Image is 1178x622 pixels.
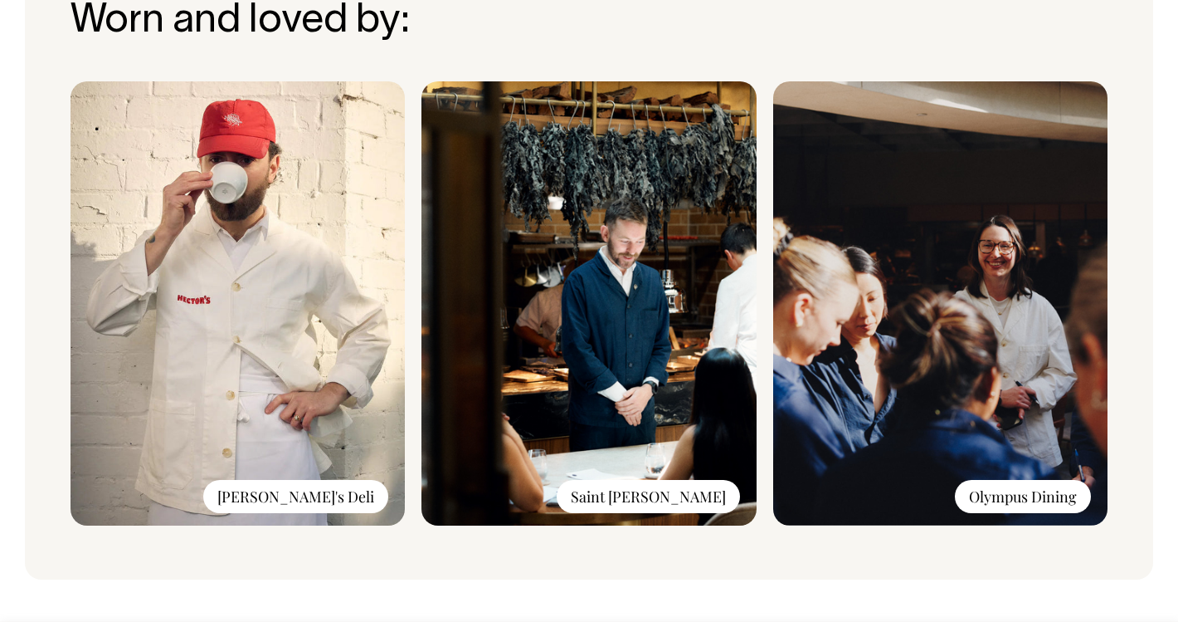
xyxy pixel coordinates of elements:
img: Saint_Peter_-_Worn_Loved_By.png [421,81,756,526]
img: Olympus_-_Worn__Loved_By.png [773,81,1107,526]
div: Saint [PERSON_NAME] [557,480,740,513]
div: [PERSON_NAME]'s Deli [203,480,388,513]
div: Olympus Dining [955,480,1091,513]
img: Hectors-Deli-2.jpg [71,81,405,526]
